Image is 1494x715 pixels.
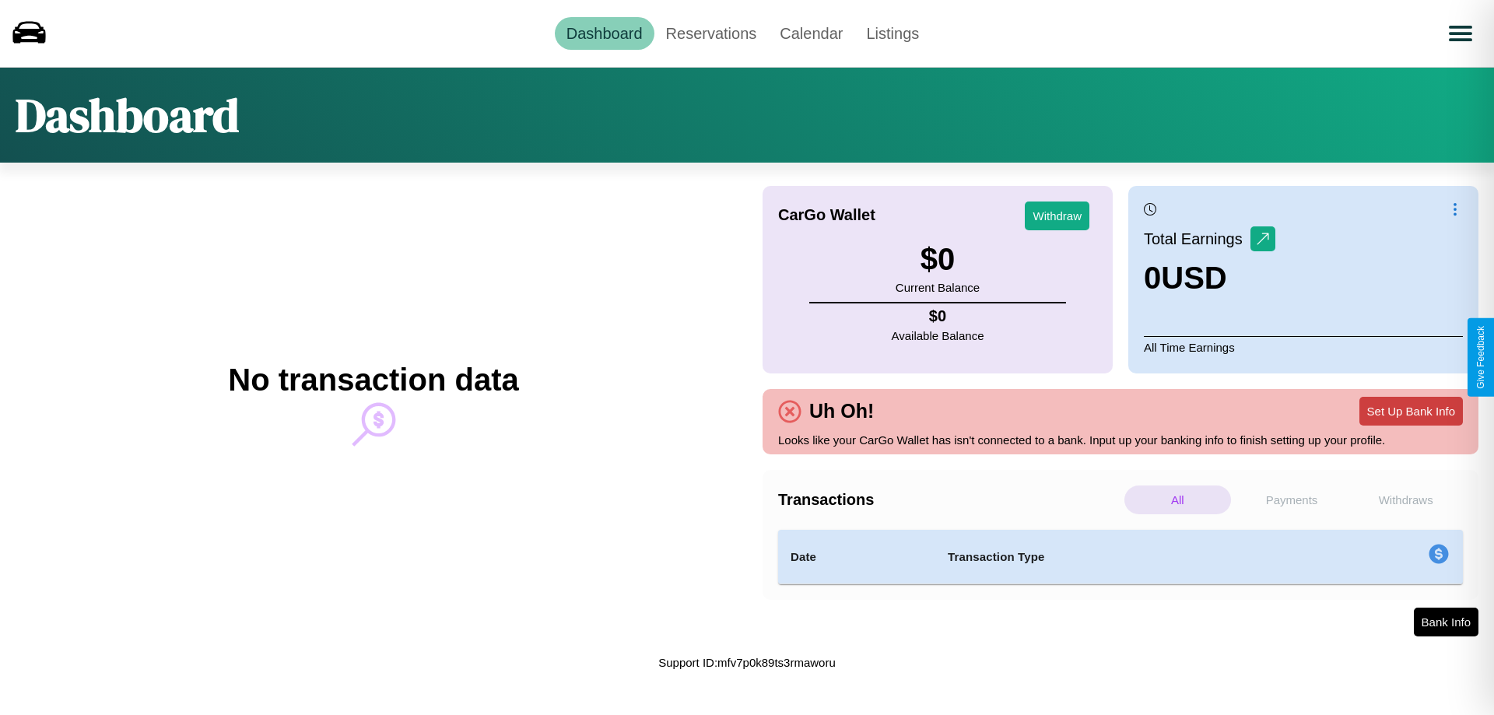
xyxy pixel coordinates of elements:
h3: 0 USD [1144,261,1275,296]
a: Calendar [768,17,854,50]
h1: Dashboard [16,83,239,147]
button: Bank Info [1414,608,1478,636]
h4: $ 0 [892,307,984,325]
p: Withdraws [1352,485,1459,514]
p: Looks like your CarGo Wallet has isn't connected to a bank. Input up your banking info to finish ... [778,429,1463,450]
p: Current Balance [896,277,980,298]
h4: Date [791,548,923,566]
button: Withdraw [1025,202,1089,230]
a: Dashboard [555,17,654,50]
p: All Time Earnings [1144,336,1463,358]
button: Open menu [1439,12,1482,55]
p: Payments [1239,485,1345,514]
h4: Transaction Type [948,548,1301,566]
table: simple table [778,530,1463,584]
a: Reservations [654,17,769,50]
div: Give Feedback [1475,326,1486,389]
h2: No transaction data [228,363,518,398]
p: Available Balance [892,325,984,346]
h4: Uh Oh! [801,400,882,422]
button: Set Up Bank Info [1359,397,1463,426]
h4: Transactions [778,491,1120,509]
a: Listings [854,17,931,50]
p: Total Earnings [1144,225,1250,253]
h3: $ 0 [896,242,980,277]
p: Support ID: mfv7p0k89ts3rmaworu [658,652,836,673]
h4: CarGo Wallet [778,206,875,224]
p: All [1124,485,1231,514]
